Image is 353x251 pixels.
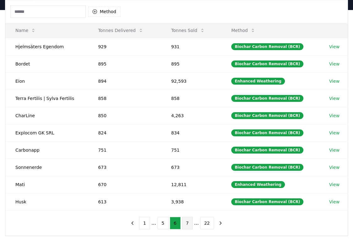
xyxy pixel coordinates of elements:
[161,193,222,210] td: 3,938
[231,95,303,102] div: Biochar Carbon Removal (BCR)
[329,95,340,102] a: View
[88,107,161,124] td: 850
[88,90,161,107] td: 858
[161,159,222,176] td: 673
[161,72,222,90] td: 92,593
[161,141,222,159] td: 751
[161,176,222,193] td: 12,811
[88,193,161,210] td: 613
[194,219,199,227] li: ...
[231,43,303,50] div: Biochar Carbon Removal (BCR)
[88,124,161,141] td: 824
[88,38,161,55] td: 929
[5,72,88,90] td: Eion
[329,61,340,67] a: View
[329,44,340,50] a: View
[329,112,340,119] a: View
[5,176,88,193] td: Mati
[231,129,303,136] div: Biochar Carbon Removal (BCR)
[139,217,150,229] button: 1
[88,141,161,159] td: 751
[161,38,222,55] td: 931
[231,198,303,205] div: Biochar Carbon Removal (BCR)
[170,217,181,229] button: 6
[231,164,303,171] div: Biochar Carbon Removal (BCR)
[329,78,340,84] a: View
[329,130,340,136] a: View
[329,164,340,170] a: View
[231,60,303,67] div: Biochar Carbon Removal (BCR)
[88,55,161,72] td: 895
[88,159,161,176] td: 673
[5,90,88,107] td: Terra Fertilis | Sylva Fertilis
[329,147,340,153] a: View
[5,107,88,124] td: CharLine
[161,90,222,107] td: 858
[158,217,168,229] button: 5
[5,124,88,141] td: Explocom GK SRL
[127,217,138,229] button: previous page
[182,217,193,229] button: 7
[200,217,214,229] button: 22
[151,219,156,227] li: ...
[161,55,222,72] td: 895
[231,112,303,119] div: Biochar Carbon Removal (BCR)
[5,141,88,159] td: Carbonapp
[215,217,226,229] button: next page
[161,107,222,124] td: 4,263
[166,24,210,37] button: Tonnes Sold
[93,24,148,37] button: Tonnes Delivered
[5,193,88,210] td: Husk
[88,176,161,193] td: 670
[329,181,340,188] a: View
[88,7,120,17] button: Method
[231,147,303,154] div: Biochar Carbon Removal (BCR)
[88,72,161,90] td: 894
[226,24,260,37] button: Method
[231,78,285,85] div: Enhanced Weathering
[5,55,88,72] td: Bordet
[231,181,285,188] div: Enhanced Weathering
[5,159,88,176] td: Sonnenerde
[329,199,340,205] a: View
[5,38,88,55] td: Hjelmsäters Egendom
[161,124,222,141] td: 834
[10,24,41,37] button: Name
